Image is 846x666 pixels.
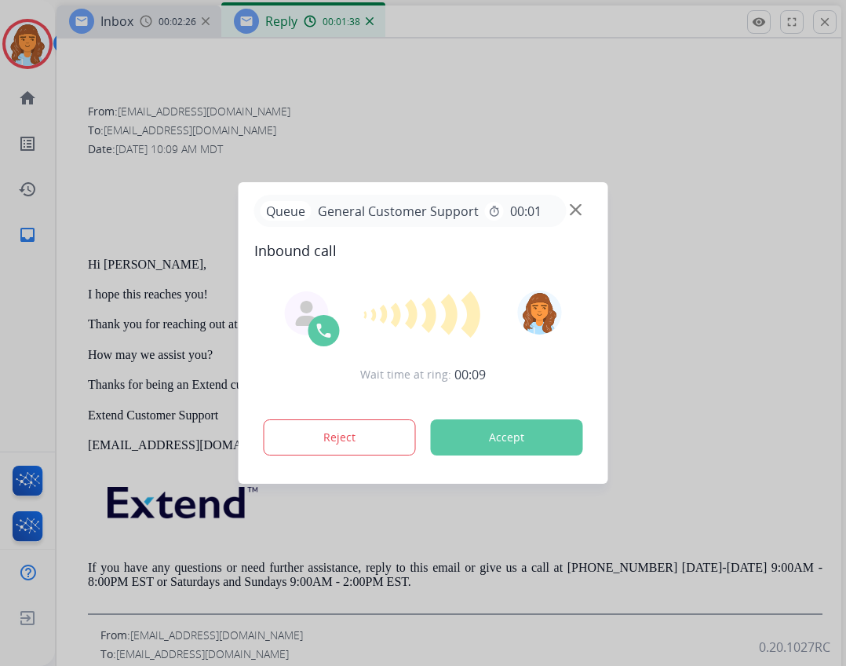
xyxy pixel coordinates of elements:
img: agent-avatar [294,301,319,326]
span: Inbound call [254,240,593,262]
span: 00:09 [454,365,486,384]
img: close-button [570,204,582,216]
p: 0.20.1027RC [759,638,830,657]
img: call-icon [315,321,334,340]
mat-icon: timer [488,205,501,218]
button: Reject [264,419,416,456]
button: Accept [431,419,583,456]
span: General Customer Support [312,202,485,221]
span: 00:01 [510,202,542,221]
img: avatar [517,291,561,335]
p: Queue [261,201,312,221]
span: Wait time at ring: [360,367,451,382]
